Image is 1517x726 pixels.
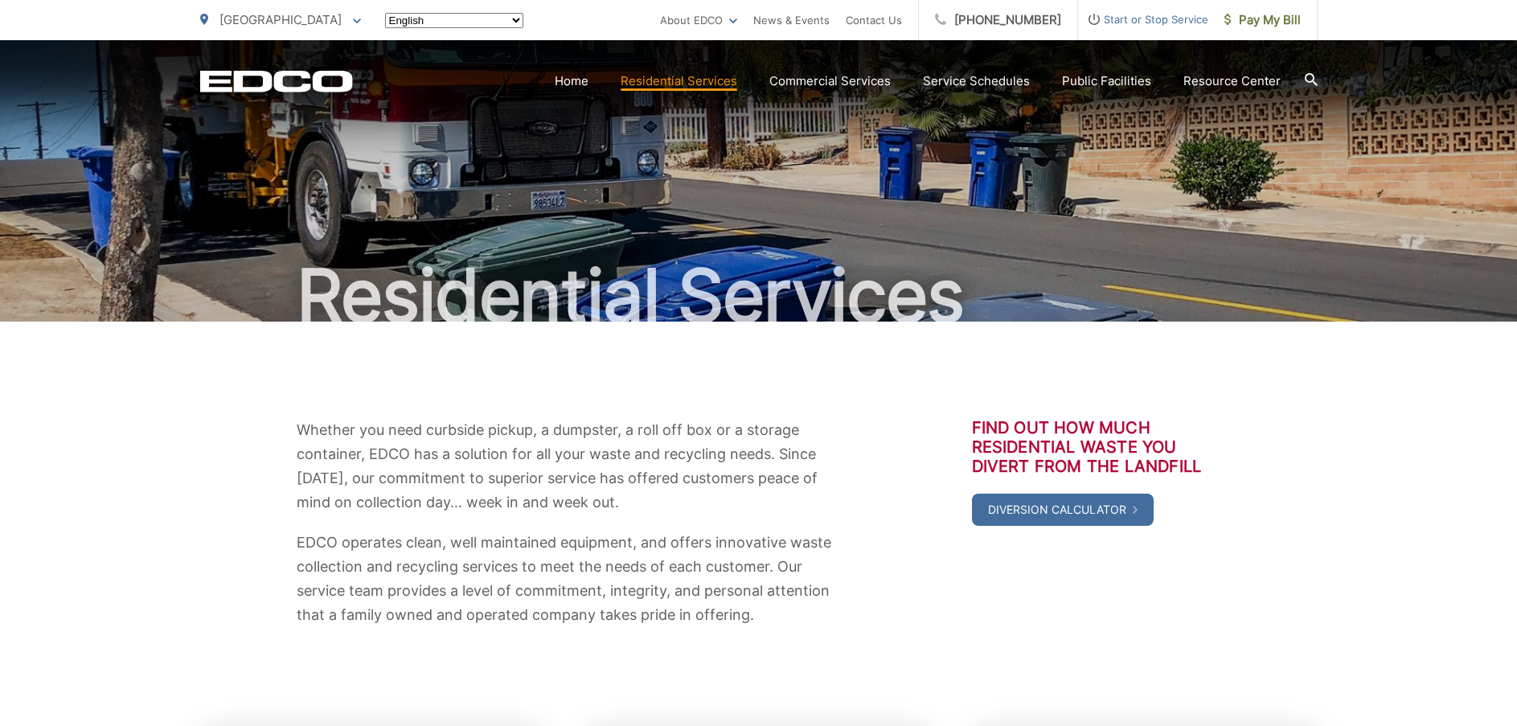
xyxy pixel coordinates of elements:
a: Commercial Services [769,72,891,91]
a: Home [555,72,588,91]
p: EDCO operates clean, well maintained equipment, and offers innovative waste collection and recycl... [297,531,835,627]
a: Diversion Calculator [972,494,1154,526]
a: News & Events [753,10,830,30]
p: Whether you need curbside pickup, a dumpster, a roll off box or a storage container, EDCO has a s... [297,418,835,515]
a: Service Schedules [923,72,1030,91]
a: EDCD logo. Return to the homepage. [200,70,353,92]
span: Pay My Bill [1224,10,1301,30]
a: Residential Services [621,72,737,91]
a: Resource Center [1183,72,1281,91]
select: Select a language [385,13,523,28]
h3: Find out how much residential waste you divert from the landfill [972,418,1221,476]
span: [GEOGRAPHIC_DATA] [219,12,342,27]
a: Contact Us [846,10,902,30]
h1: Residential Services [200,256,1318,336]
a: Public Facilities [1062,72,1151,91]
a: About EDCO [660,10,737,30]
